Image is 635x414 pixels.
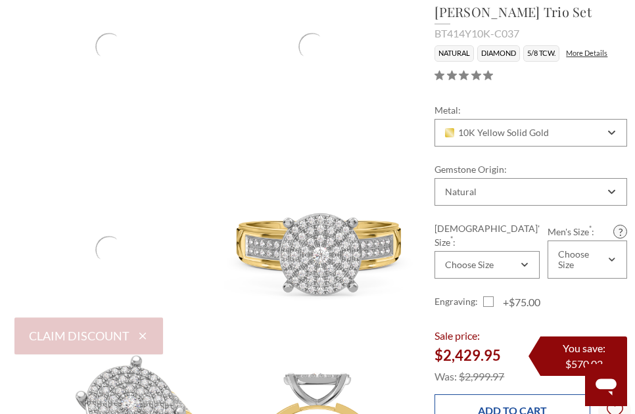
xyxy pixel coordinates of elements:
[212,149,413,350] img: Photo of Gracie 5/8 ct tw. Diamond Round Cluster Trio Set 10K Yellow Gold [BT414YE-C037]
[558,249,605,270] div: Choose Size
[445,127,549,138] span: 10K Yellow Solid Gold
[435,294,482,310] label: Engraving:
[435,346,501,364] span: $2,429.95
[435,119,627,147] div: Combobox
[483,294,540,310] label: +$75.00
[435,26,627,41] div: BT414Y10K-C037
[435,45,474,62] li: Natural
[459,370,504,382] span: $2,999.97
[435,221,540,249] label: [DEMOGRAPHIC_DATA]' Size :
[523,45,559,62] li: 5/8 TCW.
[613,225,627,239] a: Size Guide
[563,342,605,370] span: You save: $570.02
[435,162,627,176] label: Gemstone Origin:
[435,329,480,342] span: Sale price:
[477,45,520,62] li: Diamond
[548,241,627,279] div: Combobox
[435,251,540,279] div: Combobox
[445,260,494,270] div: Choose Size
[566,49,607,57] a: More Details
[435,370,457,382] span: Was:
[435,103,627,117] label: Metal:
[445,187,477,197] div: Natural
[548,225,627,239] label: Men's Size :
[435,2,627,22] h1: [PERSON_NAME] Trio Set
[14,311,163,348] button: Claim Discount
[435,178,627,206] div: Combobox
